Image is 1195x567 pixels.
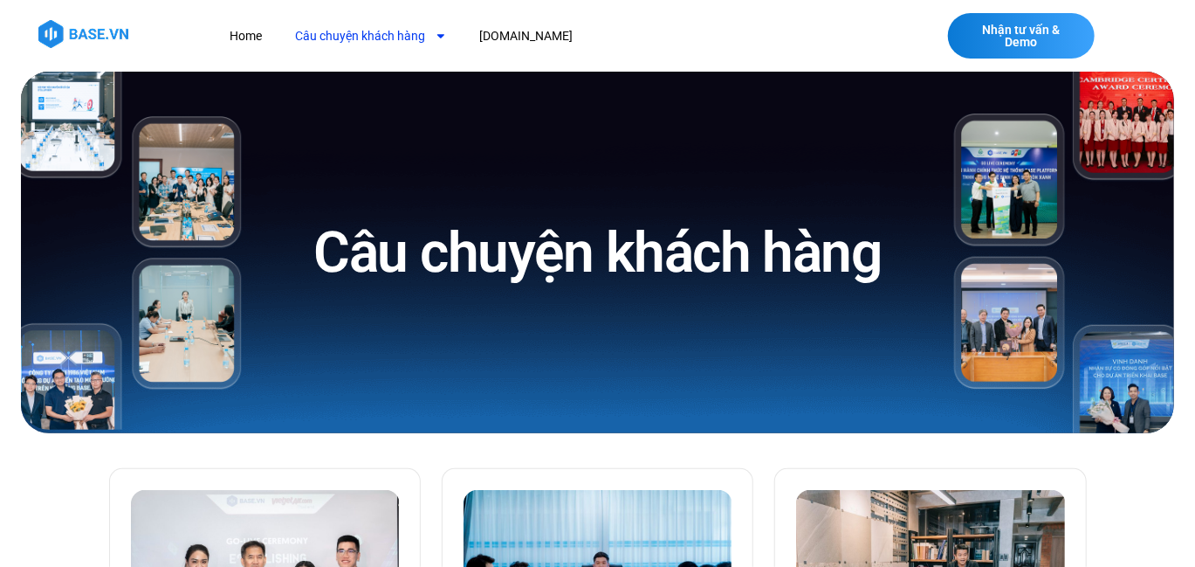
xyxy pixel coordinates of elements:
[283,20,460,52] a: Câu chuyện khách hàng
[217,20,276,52] a: Home
[313,217,882,289] h1: Câu chuyện khách hàng
[965,24,1077,48] span: Nhận tư vấn & Demo
[467,20,587,52] a: [DOMAIN_NAME]
[217,20,853,52] nav: Menu
[948,13,1095,59] a: Nhận tư vấn & Demo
